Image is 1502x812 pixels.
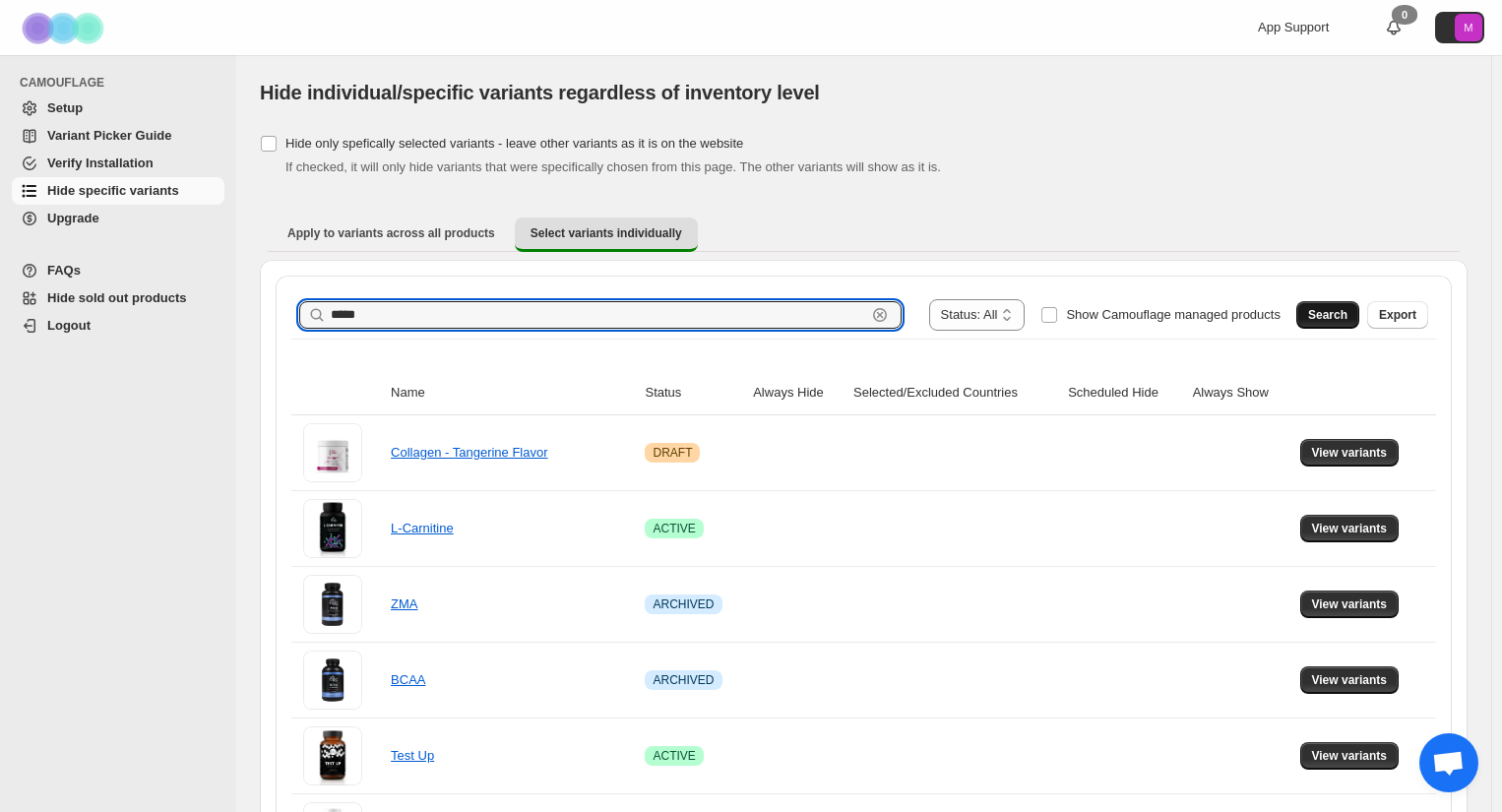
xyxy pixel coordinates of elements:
a: 0 [1384,18,1404,37]
a: BCAA [391,672,425,687]
button: Search [1296,301,1359,329]
a: Setup [12,94,224,122]
span: Search [1308,307,1347,323]
img: BCAA [303,651,362,710]
span: Hide sold out products [47,290,187,305]
span: FAQs [47,263,81,278]
span: ARCHIVED [653,596,714,612]
button: View variants [1300,666,1400,694]
img: Collagen - Tangerine Flavor [303,423,362,482]
img: Camouflage [16,1,114,55]
a: FAQs [12,257,224,284]
img: L-Carnitine [303,499,362,558]
span: Select variants individually [531,225,682,241]
span: ACTIVE [653,521,695,536]
span: If checked, it will only hide variants that were specifically chosen from this page. The other va... [285,159,941,174]
a: Logout [12,312,224,340]
button: View variants [1300,439,1400,467]
span: Hide specific variants [47,183,179,198]
span: DRAFT [653,445,692,461]
span: Upgrade [47,211,99,225]
span: Verify Installation [47,156,154,170]
div: 0 [1392,5,1417,25]
span: Apply to variants across all products [287,225,495,241]
th: Always Hide [747,371,847,415]
a: Verify Installation [12,150,224,177]
button: Clear [870,305,890,325]
th: Name [385,371,639,415]
span: CAMOUFLAGE [20,75,226,91]
span: Logout [47,318,91,333]
a: ZMA [391,596,417,611]
span: ARCHIVED [653,672,714,688]
a: Test Up [391,748,434,763]
a: Hide sold out products [12,284,224,312]
span: Setup [47,100,83,115]
span: Hide only spefically selected variants - leave other variants as it is on the website [285,136,743,151]
button: Apply to variants across all products [272,218,511,249]
span: View variants [1312,521,1388,536]
a: Upgrade [12,205,224,232]
button: View variants [1300,742,1400,770]
span: Show Camouflage managed products [1066,307,1281,322]
text: M [1464,22,1472,33]
span: View variants [1312,748,1388,764]
th: Status [639,371,747,415]
img: Test Up [303,726,362,785]
span: View variants [1312,672,1388,688]
button: View variants [1300,515,1400,542]
a: Collagen - Tangerine Flavor [391,445,547,460]
span: Avatar with initials M [1455,14,1482,41]
th: Scheduled Hide [1062,371,1187,415]
span: Export [1379,307,1416,323]
span: View variants [1312,596,1388,612]
button: View variants [1300,591,1400,618]
button: Select variants individually [515,218,698,252]
th: Always Show [1187,371,1294,415]
a: L-Carnitine [391,521,454,535]
span: App Support [1258,20,1329,34]
a: Variant Picker Guide [12,122,224,150]
button: Export [1367,301,1428,329]
span: Variant Picker Guide [47,128,171,143]
th: Selected/Excluded Countries [847,371,1062,415]
div: Open chat [1419,733,1478,792]
span: Hide individual/specific variants regardless of inventory level [260,82,820,103]
button: Avatar with initials M [1435,12,1484,43]
span: View variants [1312,445,1388,461]
span: ACTIVE [653,748,695,764]
a: Hide specific variants [12,177,224,205]
img: ZMA [303,575,362,634]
